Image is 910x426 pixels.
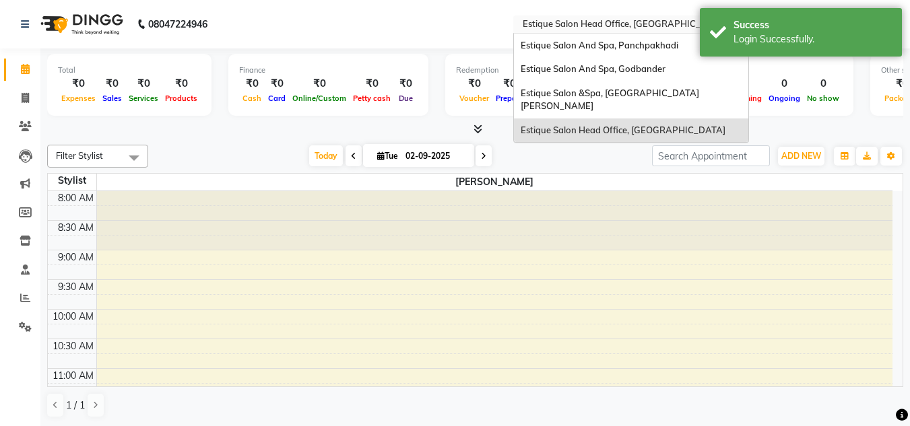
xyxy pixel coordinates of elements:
[778,147,824,166] button: ADD NEW
[401,146,469,166] input: 2025-09-02
[50,339,96,353] div: 10:30 AM
[492,76,527,92] div: ₹0
[162,94,201,103] span: Products
[99,94,125,103] span: Sales
[50,369,96,383] div: 11:00 AM
[58,94,99,103] span: Expenses
[55,221,96,235] div: 8:30 AM
[55,250,96,264] div: 9:00 AM
[289,94,350,103] span: Online/Custom
[48,174,96,188] div: Stylist
[374,151,401,161] span: Tue
[652,145,770,166] input: Search Appointment
[265,76,289,92] div: ₹0
[58,65,201,76] div: Total
[309,145,343,166] span: Today
[521,63,665,74] span: Estique Salon And Spa, Godbander
[265,94,289,103] span: Card
[456,94,492,103] span: Voucher
[66,398,85,413] span: 1 / 1
[50,310,96,324] div: 10:00 AM
[125,94,162,103] span: Services
[350,94,394,103] span: Petty cash
[804,94,843,103] span: No show
[239,76,265,92] div: ₹0
[55,191,96,205] div: 8:00 AM
[289,76,350,92] div: ₹0
[521,40,678,50] span: Estique Salon And Spa, Panchpakhadi
[456,76,492,92] div: ₹0
[765,76,804,92] div: 0
[99,76,125,92] div: ₹0
[239,65,418,76] div: Finance
[239,94,265,103] span: Cash
[765,94,804,103] span: Ongoing
[734,32,892,46] div: Login Successfully.
[394,76,418,92] div: ₹0
[521,125,725,135] span: Estique Salon Head Office, [GEOGRAPHIC_DATA]
[350,76,394,92] div: ₹0
[97,174,893,190] span: [PERSON_NAME]
[734,18,892,32] div: Success
[804,76,843,92] div: 0
[456,65,637,76] div: Redemption
[56,150,103,161] span: Filter Stylist
[395,94,416,103] span: Due
[513,33,749,143] ng-dropdown-panel: Options list
[125,76,162,92] div: ₹0
[34,5,127,43] img: logo
[781,151,821,161] span: ADD NEW
[58,76,99,92] div: ₹0
[676,65,843,76] div: Appointment
[162,76,201,92] div: ₹0
[55,280,96,294] div: 9:30 AM
[492,94,527,103] span: Prepaid
[148,5,207,43] b: 08047224946
[521,87,699,112] span: Estique Salon &Spa, [GEOGRAPHIC_DATA][PERSON_NAME]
